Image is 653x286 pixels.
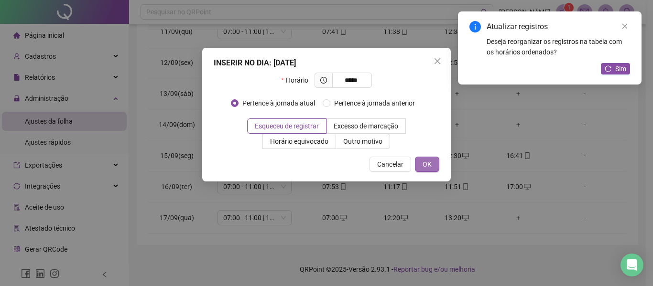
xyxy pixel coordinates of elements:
[214,57,439,69] div: INSERIR NO DIA : [DATE]
[434,57,441,65] span: close
[320,77,327,84] span: clock-circle
[615,64,626,74] span: Sim
[430,53,445,69] button: Close
[270,138,328,145] span: Horário equivocado
[415,157,439,172] button: OK
[487,36,630,57] div: Deseja reorganizar os registros na tabela com os horários ordenados?
[281,73,314,88] label: Horário
[621,23,628,30] span: close
[255,122,319,130] span: Esqueceu de registrar
[469,21,481,32] span: info-circle
[620,21,630,32] a: Close
[239,98,319,108] span: Pertence à jornada atual
[370,157,411,172] button: Cancelar
[487,21,630,32] div: Atualizar registros
[423,159,432,169] span: OK
[343,138,382,145] span: Outro motivo
[601,63,630,74] button: Sim
[330,98,419,108] span: Pertence à jornada anterior
[377,159,403,169] span: Cancelar
[334,122,398,130] span: Excesso de marcação
[605,65,611,72] span: reload
[620,254,643,276] div: Open Intercom Messenger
